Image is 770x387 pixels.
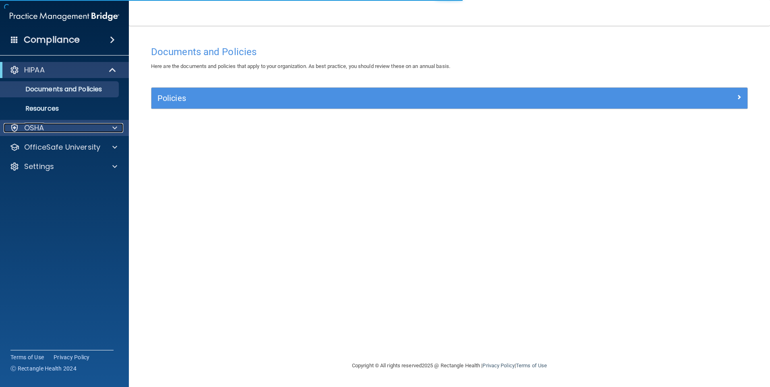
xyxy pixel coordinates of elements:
[157,94,592,103] h5: Policies
[482,362,514,368] a: Privacy Policy
[5,85,115,93] p: Documents and Policies
[10,8,119,25] img: PMB logo
[5,105,115,113] p: Resources
[10,123,117,133] a: OSHA
[24,123,44,133] p: OSHA
[10,364,77,373] span: Ⓒ Rectangle Health 2024
[24,162,54,171] p: Settings
[10,353,44,361] a: Terms of Use
[24,65,45,75] p: HIPAA
[10,65,117,75] a: HIPAA
[302,353,596,379] div: Copyright © All rights reserved 2025 @ Rectangle Health | |
[54,353,90,361] a: Privacy Policy
[157,92,741,105] a: Policies
[151,63,450,69] span: Here are the documents and policies that apply to your organization. As best practice, you should...
[10,162,117,171] a: Settings
[24,34,80,45] h4: Compliance
[516,362,547,368] a: Terms of Use
[24,142,100,152] p: OfficeSafe University
[151,47,748,57] h4: Documents and Policies
[10,142,117,152] a: OfficeSafe University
